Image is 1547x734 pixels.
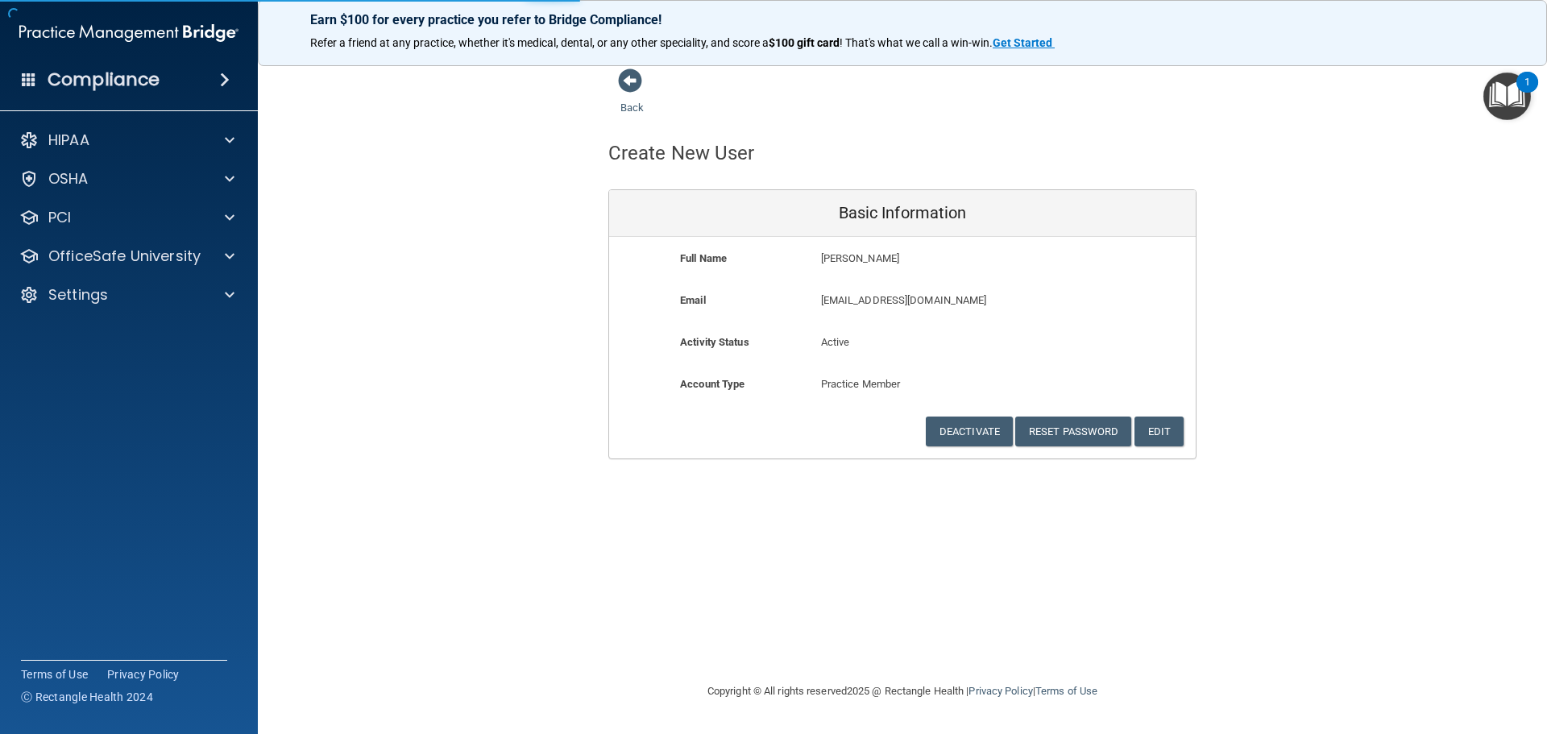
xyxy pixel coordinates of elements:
[21,666,88,682] a: Terms of Use
[48,208,71,227] p: PCI
[769,36,840,49] strong: $100 gift card
[1015,417,1131,446] button: Reset Password
[19,131,234,150] a: HIPAA
[821,249,1078,268] p: [PERSON_NAME]
[21,689,153,705] span: Ⓒ Rectangle Health 2024
[680,378,744,390] b: Account Type
[926,417,1013,446] button: Deactivate
[1483,73,1531,120] button: Open Resource Center, 1 new notification
[680,252,727,264] b: Full Name
[48,285,108,305] p: Settings
[48,131,89,150] p: HIPAA
[48,68,160,91] h4: Compliance
[821,333,985,352] p: Active
[19,208,234,227] a: PCI
[107,666,180,682] a: Privacy Policy
[993,36,1052,49] strong: Get Started
[1035,685,1097,697] a: Terms of Use
[821,375,985,394] p: Practice Member
[680,336,749,348] b: Activity Status
[310,36,769,49] span: Refer a friend at any practice, whether it's medical, dental, or any other speciality, and score a
[680,294,706,306] b: Email
[19,247,234,266] a: OfficeSafe University
[620,82,644,114] a: Back
[821,291,1078,310] p: [EMAIL_ADDRESS][DOMAIN_NAME]
[840,36,993,49] span: ! That's what we call a win-win.
[1524,82,1530,103] div: 1
[608,666,1197,717] div: Copyright © All rights reserved 2025 @ Rectangle Health | |
[48,247,201,266] p: OfficeSafe University
[1134,417,1184,446] button: Edit
[48,169,89,189] p: OSHA
[609,190,1196,237] div: Basic Information
[608,143,755,164] h4: Create New User
[968,685,1032,697] a: Privacy Policy
[19,169,234,189] a: OSHA
[19,285,234,305] a: Settings
[993,36,1055,49] a: Get Started
[19,17,238,49] img: PMB logo
[310,12,1495,27] p: Earn $100 for every practice you refer to Bridge Compliance!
